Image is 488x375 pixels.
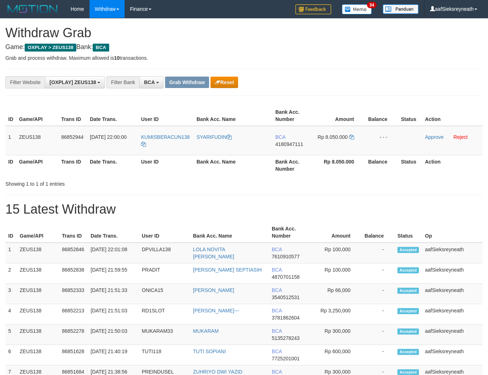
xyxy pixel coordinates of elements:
[5,26,483,40] h1: Withdraw Grab
[5,243,17,263] td: 1
[367,2,377,8] span: 34
[138,106,194,126] th: User ID
[211,77,238,88] button: Reset
[16,155,58,175] th: Game/API
[397,267,419,273] span: Accepted
[5,106,16,126] th: ID
[272,267,282,273] span: BCA
[17,284,59,304] td: ZEUS138
[272,369,282,375] span: BCA
[453,134,468,140] a: Reject
[114,55,120,61] strong: 10
[87,106,138,126] th: Date Trans.
[139,263,190,284] td: PRADIT
[5,4,60,14] img: MOTION_logo.png
[17,222,59,243] th: Game/API
[361,304,395,325] td: -
[397,308,419,314] span: Accepted
[5,177,198,187] div: Showing 1 to 1 of 1 entries
[272,335,300,341] span: Copy 5135278243 to clipboard
[5,54,483,62] p: Grab and process withdraw. Maximum allowed is transactions.
[311,325,361,345] td: Rp 300,000
[59,222,88,243] th: Trans ID
[58,106,87,126] th: Trans ID
[139,345,190,365] td: TUTI118
[141,134,190,140] span: KUMISBERACUN138
[422,284,483,304] td: aafSieksreyneath
[193,349,226,354] a: TUTI SOPIANI
[311,345,361,365] td: Rp 600,000
[295,4,331,14] img: Feedback.jpg
[59,304,88,325] td: 86852213
[88,345,139,365] td: [DATE] 21:40:19
[397,349,419,355] span: Accepted
[361,325,395,345] td: -
[59,263,88,284] td: 86852838
[139,284,190,304] td: ONICA15
[5,155,16,175] th: ID
[272,315,300,321] span: Copy 3781862604 to clipboard
[272,287,282,293] span: BCA
[61,134,83,140] span: 86852944
[272,155,315,175] th: Bank Acc. Number
[17,304,59,325] td: ZEUS138
[17,345,59,365] td: ZEUS138
[138,155,194,175] th: User ID
[139,325,190,345] td: MUKARAM33
[193,328,219,334] a: MUKARAM
[272,328,282,334] span: BCA
[272,308,282,313] span: BCA
[275,141,303,147] span: Copy 4180947111 to clipboard
[422,325,483,345] td: aafSieksreyneath
[17,325,59,345] td: ZEUS138
[5,304,17,325] td: 4
[272,247,282,252] span: BCA
[269,222,311,243] th: Bank Acc. Number
[190,222,269,243] th: Bank Acc. Name
[272,294,300,300] span: Copy 3540512531 to clipboard
[141,134,190,147] a: KUMISBERACUN138
[88,284,139,304] td: [DATE] 21:51:33
[272,254,300,259] span: Copy 7610910577 to clipboard
[361,243,395,263] td: -
[398,155,422,175] th: Status
[361,345,395,365] td: -
[88,263,139,284] td: [DATE] 21:59:55
[342,4,372,14] img: Button%20Memo.svg
[5,284,17,304] td: 3
[139,243,190,263] td: DPVILLA138
[422,345,483,365] td: aafSieksreyneath
[422,263,483,284] td: aafSieksreyneath
[5,222,17,243] th: ID
[88,304,139,325] td: [DATE] 21:51:03
[311,304,361,325] td: Rp 3,250,000
[93,44,109,52] span: BCA
[193,267,262,273] a: [PERSON_NAME] SEPTIASIH
[5,126,16,155] td: 1
[422,106,483,126] th: Action
[59,243,88,263] td: 86852846
[5,345,17,365] td: 6
[139,76,164,88] button: BCA
[59,284,88,304] td: 86852333
[311,243,361,263] td: Rp 100,000
[422,222,483,243] th: Op
[165,77,209,88] button: Grab Withdraw
[88,243,139,263] td: [DATE] 22:01:08
[49,79,96,85] span: [OXPLAY] ZEUS138
[5,44,483,51] h4: Game: Bank:
[315,155,365,175] th: Rp 8.050.000
[139,222,190,243] th: User ID
[193,247,234,259] a: LOLA NOVITA [PERSON_NAME]
[398,106,422,126] th: Status
[395,222,422,243] th: Status
[349,134,354,140] a: Copy 8050000 to clipboard
[422,243,483,263] td: aafSieksreyneath
[311,222,361,243] th: Amount
[272,106,315,126] th: Bank Acc. Number
[5,76,45,88] div: Filter Website
[88,325,139,345] td: [DATE] 21:50:03
[193,369,242,375] a: ZUHRIYO DWI YAZID
[16,126,58,155] td: ZEUS138
[139,304,190,325] td: RD1SLOT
